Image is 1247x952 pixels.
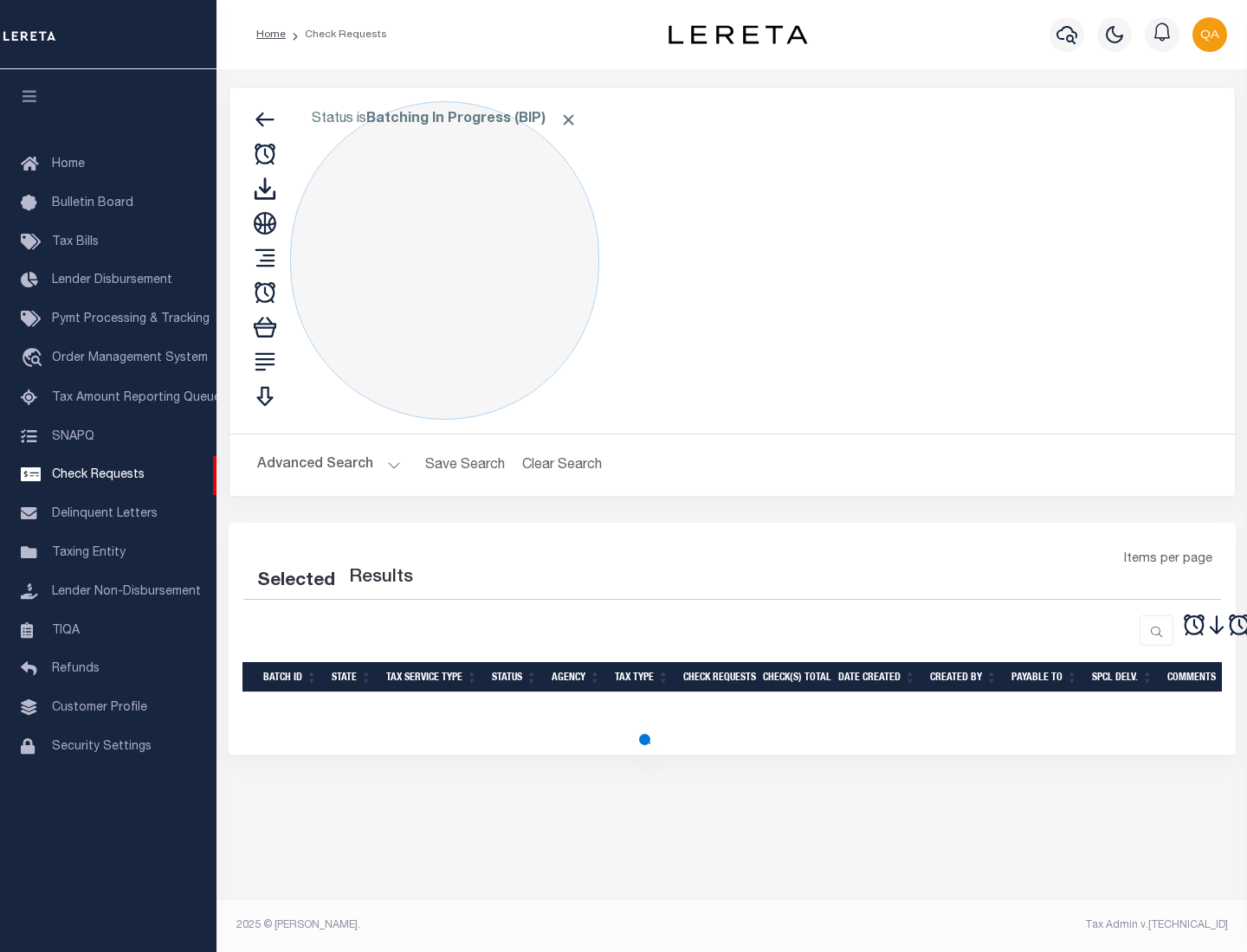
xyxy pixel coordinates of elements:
[223,917,733,933] div: 2025 © [PERSON_NAME].
[366,113,578,126] b: Batching In Progress (BIP)
[52,547,126,559] span: Taxing Entity
[1124,550,1212,569] span: Items per page
[52,741,152,753] span: Security Settings
[745,917,1228,933] div: Tax Admin v.[TECHNICAL_ID]
[21,348,48,370] i: travel_explore
[52,624,80,636] span: TIQA
[1160,662,1238,692] th: Comments
[286,27,387,42] li: Check Requests
[52,469,145,481] span: Check Requests
[256,662,325,692] th: Batch Id
[325,662,379,692] th: State
[923,662,1005,692] th: Created By
[52,352,208,364] span: Order Management System
[1005,662,1085,692] th: Payable To
[52,586,201,598] span: Lender Non-Disbursement
[52,313,210,325] span: Pymt Processing & Tracking
[379,662,485,692] th: Tax Service Type
[52,197,133,209] span: Bulletin Board
[676,662,756,692] th: Check Requests
[52,702,147,714] span: Customer Profile
[1192,17,1227,52] img: svg+xml;base64,PHN2ZyB4bWxucz0iaHR0cDovL3d3dy53My5vcmcvMjAwMC9zdmciIHBvaW50ZXItZXZlbnRzPSJub25lIi...
[52,236,99,248] span: Tax Bills
[831,662,923,692] th: Date Created
[52,430,94,442] span: SNAPQ
[415,448,515,482] button: Save Search
[257,568,335,595] div: Selected
[52,158,85,170] span: Home
[52,508,158,520] span: Delinquent Letters
[52,392,221,404] span: Tax Amount Reporting Queue
[559,111,578,129] span: Click to Remove
[256,29,286,40] a: Home
[257,448,401,482] button: Advanced Search
[52,274,172,286] span: Lender Disbursement
[485,662,545,692] th: Status
[669,25,807,44] img: logo-dark.svg
[290,101,599,420] div: Click to Edit
[52,663,100,675] span: Refunds
[349,564,413,592] label: Results
[608,662,676,692] th: Tax Type
[515,448,610,482] button: Clear Search
[1085,662,1160,692] th: Spcl Delv.
[756,662,831,692] th: Check(s) Total
[545,662,608,692] th: Agency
